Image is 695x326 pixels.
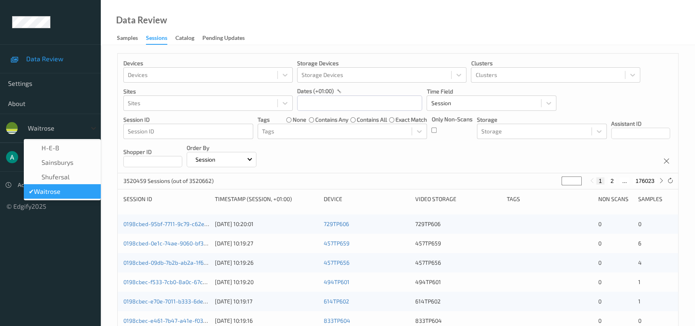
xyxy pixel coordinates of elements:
div: Catalog [175,34,194,44]
span: 0 [598,220,601,227]
span: 0 [598,317,601,324]
a: 0198cbec-e461-7b47-a41e-f038ab585766 [123,317,233,324]
button: 2 [608,177,616,185]
p: Assistant ID [611,120,670,128]
p: Only Non-Scans [431,115,472,123]
a: 614TP602 [324,298,349,305]
div: [DATE] 10:19:26 [215,259,318,267]
div: Pending Updates [202,34,245,44]
div: [DATE] 10:19:16 [215,317,318,325]
label: none [293,116,306,124]
a: Catalog [175,33,202,44]
p: 3520459 Sessions (out of 3520662) [123,177,214,185]
div: Samples [117,34,138,44]
div: Non Scans [598,195,633,203]
p: Storage Devices [297,59,466,67]
p: Devices [123,59,293,67]
span: 4 [638,259,642,266]
div: 833TP604 [415,317,501,325]
span: 0 [598,259,601,266]
div: 457TP659 [415,239,501,247]
a: 0198cbed-0e1c-74ae-9060-bf3f3c479c43 [123,240,231,247]
div: 457TP656 [415,259,501,267]
a: 833TP604 [324,317,350,324]
a: 457TP656 [324,259,350,266]
a: Sessions [146,33,175,45]
a: Pending Updates [202,33,253,44]
div: Device [324,195,410,203]
p: Session ID [123,116,253,124]
div: Data Review [116,16,167,24]
div: 729TP606 [415,220,501,228]
label: contains all [357,116,387,124]
div: 614TP602 [415,297,501,305]
div: Samples [638,195,672,203]
a: 0198cbec-f533-7cb0-8a0c-67c9020c46d4 [123,278,232,285]
div: Tags [507,195,593,203]
span: 1 [638,298,641,305]
div: [DATE] 10:20:01 [215,220,318,228]
a: 0198cbec-e70e-7011-b333-6deb6edfc99e [123,298,231,305]
p: dates (+01:00) [297,87,334,95]
div: Sessions [146,34,167,45]
label: contains any [315,116,348,124]
label: exact match [395,116,427,124]
div: 494TP601 [415,278,501,286]
a: Samples [117,33,146,44]
p: Shopper ID [123,148,182,156]
span: 0 [638,220,641,227]
a: 0198cbed-09db-7b2b-ab2a-1f670d9ed584 [123,259,233,266]
span: 0 [598,298,601,305]
p: Order By [187,144,256,152]
span: 0 [598,278,601,285]
a: 729TP606 [324,220,349,227]
p: Time Field [427,87,556,96]
a: 457TP659 [324,240,350,247]
div: Video Storage [415,195,501,203]
div: Timestamp (Session, +01:00) [215,195,318,203]
p: Session [193,156,218,164]
button: 1 [596,177,604,185]
a: 0198cbed-95bf-7711-9c79-c62ec802d33f [123,220,229,227]
div: [DATE] 10:19:17 [215,297,318,305]
span: 1 [638,278,641,285]
p: Tags [258,116,270,124]
p: Storage [477,116,607,124]
span: 6 [638,240,641,247]
button: 176023 [633,177,657,185]
p: Clusters [471,59,640,67]
div: [DATE] 10:19:20 [215,278,318,286]
a: 494TP601 [324,278,350,285]
span: 0 [638,317,641,324]
div: Session ID [123,195,209,203]
button: ... [620,177,629,185]
p: Sites [123,87,293,96]
span: 0 [598,240,601,247]
div: [DATE] 10:19:27 [215,239,318,247]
